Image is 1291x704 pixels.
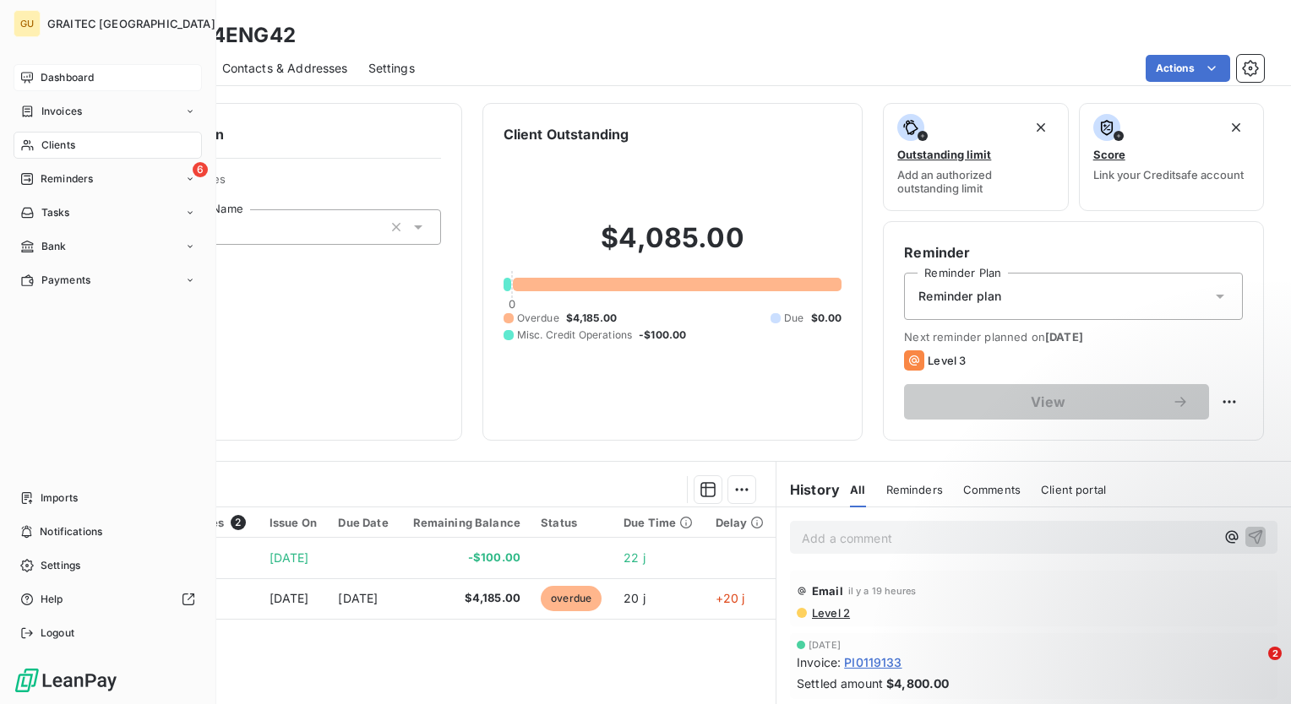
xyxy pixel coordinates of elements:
[963,483,1021,496] span: Comments
[41,625,74,641] span: Logout
[270,516,319,529] div: Issue On
[14,586,202,613] a: Help
[231,515,246,530] span: 2
[41,490,78,506] span: Imports
[193,162,208,177] span: 6
[784,311,803,326] span: Due
[149,20,296,51] h3: ENG - 4ENG42
[270,591,309,605] span: [DATE]
[844,653,902,671] span: PI0119133
[918,288,1001,305] span: Reminder plan
[716,516,765,529] div: Delay
[410,516,520,529] div: Remaining Balance
[811,311,842,326] span: $0.00
[517,311,559,326] span: Overdue
[136,172,441,196] span: Client Properties
[40,524,102,539] span: Notifications
[1146,55,1230,82] button: Actions
[541,516,603,529] div: Status
[716,591,745,605] span: +20 j
[410,590,520,607] span: $4,185.00
[517,328,632,343] span: Misc. Credit Operations
[41,592,63,607] span: Help
[928,354,966,367] span: Level 3
[883,103,1068,211] button: Outstanding limitAdd an authorized outstanding limit
[924,395,1172,409] span: View
[848,586,916,596] span: il y a 19 heures
[14,667,118,694] img: Logo LeanPay
[1045,330,1083,344] span: [DATE]
[886,674,949,692] span: $4,800.00
[368,60,415,77] span: Settings
[904,384,1209,420] button: View
[810,606,850,620] span: Level 2
[222,60,348,77] span: Contacts & Addresses
[504,124,629,144] h6: Client Outstanding
[624,591,645,605] span: 20 j
[41,138,75,153] span: Clients
[1093,148,1125,161] span: Score
[338,516,389,529] div: Due Date
[566,311,617,326] span: $4,185.00
[41,558,80,573] span: Settings
[953,540,1291,658] iframe: Intercom notifications message
[102,124,441,144] h6: Client information
[886,483,943,496] span: Reminders
[812,584,843,598] span: Email
[509,297,515,311] span: 0
[1268,647,1282,660] span: 2
[41,205,70,220] span: Tasks
[504,221,842,272] h2: $4,085.00
[41,239,67,254] span: Bank
[1234,647,1274,687] iframe: Intercom live chat
[1093,168,1244,181] span: Link your Creditsafe account
[797,674,883,692] span: Settled amount
[897,148,991,161] span: Outstanding limit
[1041,483,1106,496] span: Client portal
[338,591,378,605] span: [DATE]
[797,653,841,671] span: Invoice :
[850,483,865,496] span: All
[639,328,686,343] span: -$100.00
[47,17,215,30] span: GRAITEC [GEOGRAPHIC_DATA]
[41,273,90,288] span: Payments
[897,168,1054,195] span: Add an authorized outstanding limit
[624,516,695,529] div: Due Time
[41,70,94,85] span: Dashboard
[1079,103,1264,211] button: ScoreLink your Creditsafe account
[270,550,309,565] span: [DATE]
[410,550,520,566] span: -$100.00
[904,242,1243,263] h6: Reminder
[541,586,602,611] span: overdue
[809,640,841,650] span: [DATE]
[904,330,1243,344] span: Next reminder planned on
[41,104,82,119] span: Invoices
[41,171,93,187] span: Reminders
[776,479,840,500] h6: History
[14,10,41,37] div: GU
[624,550,645,565] span: 22 j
